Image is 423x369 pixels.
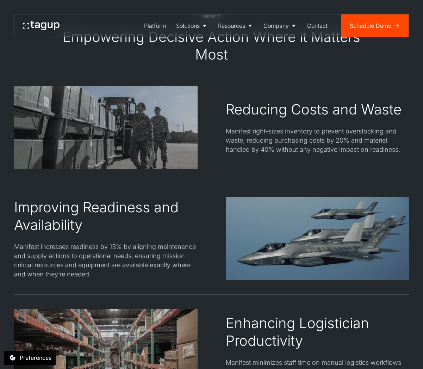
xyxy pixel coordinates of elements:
[226,127,409,154] div: Manifest right-sizes inventory to prevent overstocking and waste, reducing purchasing costs by 20...
[213,14,259,37] a: Resources
[302,14,332,37] a: Contact
[263,21,289,30] div: Company
[259,14,302,37] a: Company
[341,14,409,37] a: Schedule Demo
[176,21,200,30] div: Solutions
[57,28,367,63] div: Empowering Decisive Action Where it Matters Most
[307,21,328,30] div: Contact
[20,354,51,362] div: Preferences
[14,242,198,279] div: Manifest increases readiness by 13% by aligning maintenance and supply actions to operational nee...
[171,14,213,37] a: Solutions
[226,101,402,118] div: Reducing Costs and Waste
[144,21,166,30] div: Platform
[139,14,171,37] a: Platform
[14,199,198,234] div: Improving Readiness and Availability
[226,314,409,350] div: Enhancing Logistician Productivity
[350,21,392,30] div: Schedule Demo
[218,21,245,30] div: Resources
